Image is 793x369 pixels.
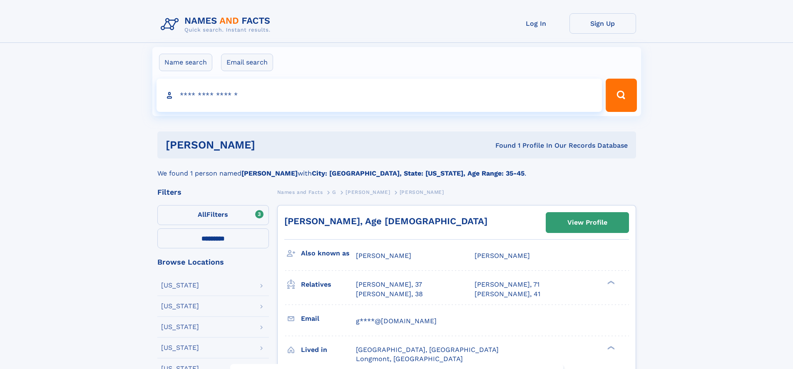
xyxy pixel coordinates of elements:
div: Filters [157,188,269,196]
div: [US_STATE] [161,282,199,289]
label: Name search [159,54,212,71]
a: G [332,187,336,197]
h1: [PERSON_NAME] [166,140,375,150]
b: City: [GEOGRAPHIC_DATA], State: [US_STATE], Age Range: 35-45 [312,169,525,177]
div: [US_STATE] [161,303,199,310]
label: Filters [157,205,269,225]
span: [GEOGRAPHIC_DATA], [GEOGRAPHIC_DATA] [356,346,499,354]
span: [PERSON_NAME] [475,252,530,260]
div: We found 1 person named with . [157,158,636,178]
a: [PERSON_NAME], 37 [356,280,422,289]
a: [PERSON_NAME], 38 [356,290,423,299]
a: Log In [503,13,569,34]
img: Logo Names and Facts [157,13,277,36]
a: [PERSON_NAME], 71 [475,280,539,289]
a: [PERSON_NAME], 41 [475,290,540,299]
span: All [198,211,206,218]
h3: Relatives [301,277,356,292]
div: View Profile [567,213,607,232]
h3: Lived in [301,343,356,357]
label: Email search [221,54,273,71]
a: Names and Facts [277,187,323,197]
div: [US_STATE] [161,344,199,351]
h3: Also known as [301,246,356,260]
span: Longmont, [GEOGRAPHIC_DATA] [356,355,463,363]
span: [PERSON_NAME] [356,252,411,260]
a: [PERSON_NAME] [346,187,390,197]
h3: Email [301,312,356,326]
button: Search Button [606,79,636,112]
a: View Profile [546,213,629,233]
div: ❯ [605,280,615,285]
div: [US_STATE] [161,324,199,330]
b: [PERSON_NAME] [241,169,298,177]
span: G [332,189,336,195]
div: Browse Locations [157,258,269,266]
div: ❯ [605,345,615,350]
input: search input [157,79,602,112]
a: [PERSON_NAME], Age [DEMOGRAPHIC_DATA] [284,216,487,226]
span: [PERSON_NAME] [346,189,390,195]
div: Found 1 Profile In Our Records Database [375,141,628,150]
span: [PERSON_NAME] [400,189,444,195]
a: Sign Up [569,13,636,34]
